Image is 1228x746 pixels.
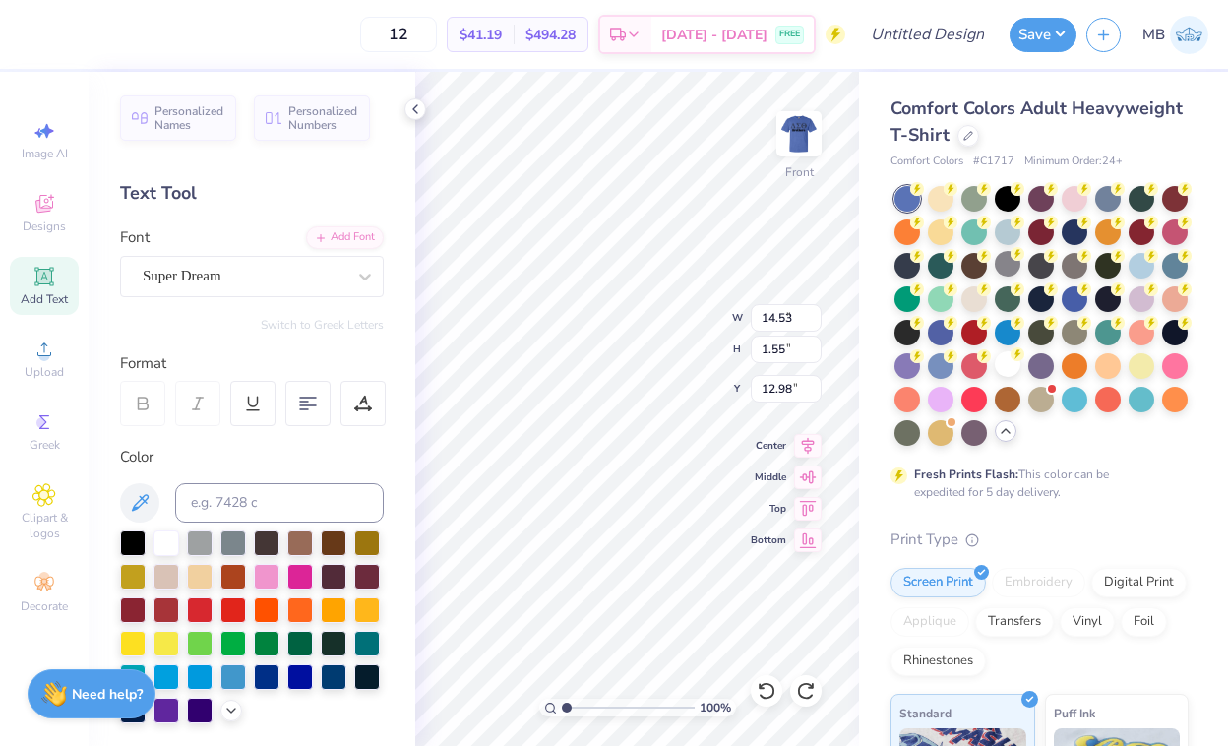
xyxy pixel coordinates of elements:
strong: Need help? [72,685,143,704]
img: Front [779,114,819,154]
a: MB [1142,16,1208,54]
span: Bottom [751,533,786,547]
span: Add Text [21,291,68,307]
span: Puff Ink [1054,703,1095,723]
span: Personalized Numbers [288,104,358,132]
span: Designs [23,218,66,234]
span: Center [751,439,786,453]
input: – – [360,17,437,52]
strong: Fresh Prints Flash: [914,466,1018,482]
div: Rhinestones [890,647,986,676]
img: Mehr Bhatia [1170,16,1208,54]
div: Screen Print [890,568,986,597]
div: Text Tool [120,180,384,207]
span: Middle [751,470,786,484]
span: Decorate [21,598,68,614]
span: $41.19 [460,25,502,45]
span: # C1717 [973,154,1014,170]
span: Minimum Order: 24 + [1024,154,1123,170]
div: Add Font [306,226,384,249]
label: Font [120,226,150,249]
span: Comfort Colors Adult Heavyweight T-Shirt [890,96,1183,147]
div: Print Type [890,528,1189,551]
input: Untitled Design [855,15,1000,54]
div: Digital Print [1091,568,1187,597]
span: Personalized Names [154,104,224,132]
span: Top [751,502,786,516]
span: Image AI [22,146,68,161]
div: Transfers [975,607,1054,637]
span: 100 % [700,699,731,716]
div: Embroidery [992,568,1085,597]
input: e.g. 7428 c [175,483,384,523]
div: Vinyl [1060,607,1115,637]
div: Foil [1121,607,1167,637]
div: Color [120,446,384,468]
span: Standard [899,703,952,723]
div: Front [785,163,814,181]
span: MB [1142,24,1165,46]
span: [DATE] - [DATE] [661,25,767,45]
div: Format [120,352,386,375]
button: Switch to Greek Letters [261,317,384,333]
span: FREE [779,28,800,41]
span: Comfort Colors [890,154,963,170]
button: Save [1010,18,1076,52]
div: Applique [890,607,969,637]
div: This color can be expedited for 5 day delivery. [914,466,1156,501]
span: Greek [30,437,60,453]
span: Clipart & logos [10,510,79,541]
span: Upload [25,364,64,380]
span: $494.28 [525,25,576,45]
